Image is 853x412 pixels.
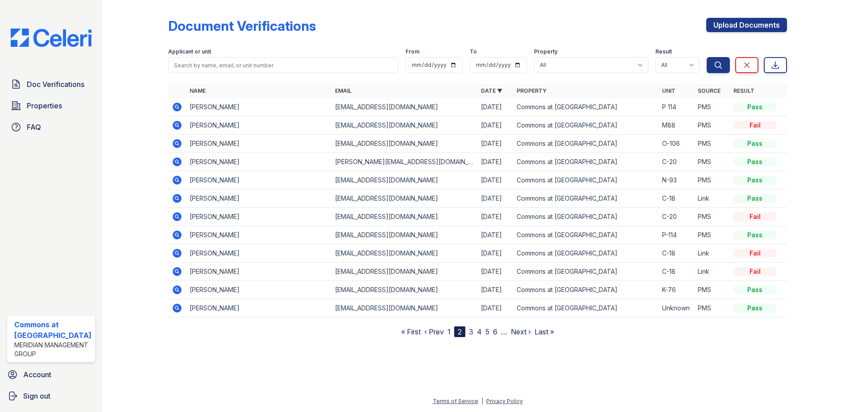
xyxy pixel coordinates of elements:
[694,263,730,281] td: Link
[694,244,730,263] td: Link
[513,171,659,190] td: Commons at [GEOGRAPHIC_DATA]
[733,103,776,111] div: Pass
[186,281,332,299] td: [PERSON_NAME]
[481,87,502,94] a: Date ▼
[331,226,477,244] td: [EMAIL_ADDRESS][DOMAIN_NAME]
[485,327,489,336] a: 5
[433,398,478,404] a: Terms of Service
[662,87,675,94] a: Unit
[733,267,776,276] div: Fail
[658,281,694,299] td: K-76
[331,153,477,171] td: [PERSON_NAME][EMAIL_ADDRESS][DOMAIN_NAME]
[694,98,730,116] td: PMS
[513,281,659,299] td: Commons at [GEOGRAPHIC_DATA]
[511,327,531,336] a: Next ›
[706,18,787,32] a: Upload Documents
[477,98,513,116] td: [DATE]
[658,98,694,116] td: P 114
[401,327,421,336] a: « First
[694,153,730,171] td: PMS
[186,171,332,190] td: [PERSON_NAME]
[513,244,659,263] td: Commons at [GEOGRAPHIC_DATA]
[335,87,352,94] a: Email
[168,57,399,73] input: Search by name, email, or unit number
[658,299,694,317] td: Unknown
[513,135,659,153] td: Commons at [GEOGRAPHIC_DATA]
[331,281,477,299] td: [EMAIL_ADDRESS][DOMAIN_NAME]
[658,244,694,263] td: C-18
[477,244,513,263] td: [DATE]
[331,135,477,153] td: [EMAIL_ADDRESS][DOMAIN_NAME]
[331,244,477,263] td: [EMAIL_ADDRESS][DOMAIN_NAME]
[477,263,513,281] td: [DATE]
[168,18,316,34] div: Document Verifications
[186,208,332,226] td: [PERSON_NAME]
[477,171,513,190] td: [DATE]
[331,208,477,226] td: [EMAIL_ADDRESS][DOMAIN_NAME]
[4,387,99,405] a: Sign out
[469,327,473,336] a: 3
[513,116,659,135] td: Commons at [GEOGRAPHIC_DATA]
[186,153,332,171] td: [PERSON_NAME]
[513,98,659,116] td: Commons at [GEOGRAPHIC_DATA]
[7,118,95,136] a: FAQ
[733,231,776,239] div: Pass
[477,226,513,244] td: [DATE]
[331,263,477,281] td: [EMAIL_ADDRESS][DOMAIN_NAME]
[186,190,332,208] td: [PERSON_NAME]
[7,75,95,93] a: Doc Verifications
[733,121,776,130] div: Fail
[477,190,513,208] td: [DATE]
[477,135,513,153] td: [DATE]
[694,299,730,317] td: PMS
[513,226,659,244] td: Commons at [GEOGRAPHIC_DATA]
[694,190,730,208] td: Link
[733,304,776,313] div: Pass
[186,135,332,153] td: [PERSON_NAME]
[477,208,513,226] td: [DATE]
[331,299,477,317] td: [EMAIL_ADDRESS][DOMAIN_NAME]
[331,116,477,135] td: [EMAIL_ADDRESS][DOMAIN_NAME]
[658,135,694,153] td: O-106
[14,341,91,358] div: Meridian Management Group
[190,87,206,94] a: Name
[447,327,451,336] a: 1
[733,194,776,203] div: Pass
[27,79,84,90] span: Doc Verifications
[658,153,694,171] td: C-20
[658,190,694,208] td: C-18
[27,100,62,111] span: Properties
[513,299,659,317] td: Commons at [GEOGRAPHIC_DATA]
[534,48,558,55] label: Property
[658,263,694,281] td: C-18
[694,135,730,153] td: PMS
[694,208,730,226] td: PMS
[477,116,513,135] td: [DATE]
[534,327,554,336] a: Last »
[733,139,776,148] div: Pass
[186,299,332,317] td: [PERSON_NAME]
[733,87,754,94] a: Result
[23,391,50,401] span: Sign out
[513,153,659,171] td: Commons at [GEOGRAPHIC_DATA]
[186,263,332,281] td: [PERSON_NAME]
[477,281,513,299] td: [DATE]
[513,190,659,208] td: Commons at [GEOGRAPHIC_DATA]
[486,398,523,404] a: Privacy Policy
[186,244,332,263] td: [PERSON_NAME]
[168,48,211,55] label: Applicant or unit
[7,97,95,115] a: Properties
[424,327,444,336] a: ‹ Prev
[655,48,672,55] label: Result
[658,116,694,135] td: M88
[4,366,99,383] a: Account
[186,98,332,116] td: [PERSON_NAME]
[186,116,332,135] td: [PERSON_NAME]
[481,398,483,404] div: |
[186,226,332,244] td: [PERSON_NAME]
[501,326,507,337] span: …
[454,326,465,337] div: 2
[331,171,477,190] td: [EMAIL_ADDRESS][DOMAIN_NAME]
[658,208,694,226] td: C-20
